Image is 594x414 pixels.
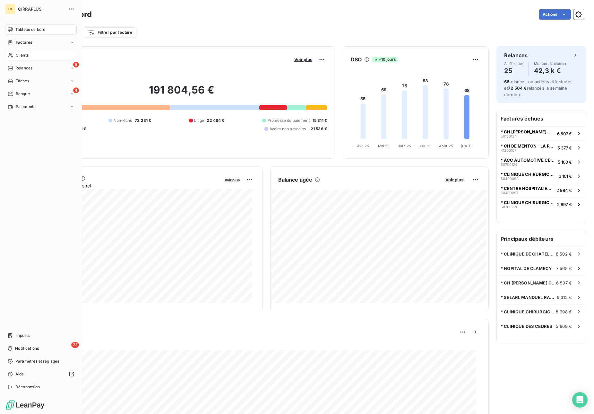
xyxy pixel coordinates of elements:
[497,231,586,247] h6: Principaux débiteurs
[15,384,40,390] span: Déconnexion
[378,144,390,148] tspan: Mai 25
[15,333,30,338] span: Imports
[84,27,136,38] button: Filtrer par facture
[270,126,306,132] span: Avoirs non associés
[71,342,79,348] span: 22
[501,157,555,163] span: * ACC AUTOMOTIVE CELLS COMPANY
[557,202,572,207] span: 2 897 €
[559,174,572,179] span: 3 101 €
[15,65,32,71] span: Relances
[461,144,473,148] tspan: [DATE]
[557,145,572,150] span: 5 377 €
[504,79,572,97] span: relances ou actions effectuées et relancés la semaine dernière.
[539,9,571,20] button: Actions
[419,144,432,148] tspan: Juil. 25
[497,197,586,211] button: * CLINIQUE CHIRURGICALE VIA DOMITIA507002262 897 €
[504,51,528,59] h6: Relances
[73,62,79,67] span: 5
[313,118,327,123] span: 15 311 €
[501,309,556,314] span: * CLINIQUE CHIRURGICALE VIA DOMITIA
[497,183,586,197] button: * CENTRE HOSPITALIER [GEOGRAPHIC_DATA]504000972 984 €
[36,182,220,189] span: Chiffre d'affaires mensuel
[223,177,242,183] button: Voir plus
[267,118,310,123] span: Promesse de paiement
[73,87,79,93] span: 4
[556,324,572,329] span: 5 669 €
[15,371,24,377] span: Aide
[292,57,314,62] button: Voir plus
[225,178,240,182] span: Voir plus
[501,266,552,271] span: * HOPITAL DE CLAMECY
[501,186,554,191] span: * CENTRE HOSPITALIER [GEOGRAPHIC_DATA]
[501,191,518,195] span: 50400097
[16,104,35,110] span: Paiements
[572,392,588,408] div: Open Intercom Messenger
[497,140,586,155] button: * CH DE MENTON - LA PALMOSA412001075 377 €
[16,52,29,58] span: Clients
[372,57,397,62] span: -10 jours
[501,163,517,166] span: 50700124
[497,126,586,140] button: * CH [PERSON_NAME] CONSTANT [PERSON_NAME]501001346 507 €
[5,400,45,410] img: Logo LeanPay
[501,134,517,138] span: 50100134
[135,118,151,123] span: 72 231 €
[501,177,519,181] span: 50400099
[443,177,465,183] button: Voir plus
[558,159,572,165] span: 5 100 €
[18,6,64,12] span: CIRRAPLUS
[36,84,327,103] h2: 191 804,56 €
[278,176,313,184] h6: Balance âgée
[556,309,572,314] span: 5 998 €
[557,131,572,136] span: 6 507 €
[15,346,39,351] span: Notifications
[207,118,224,123] span: 22 464 €
[501,143,555,148] span: * CH DE MENTON - LA PALMOSA
[556,266,572,271] span: 7 565 €
[504,66,523,76] h4: 25
[534,66,567,76] h4: 42,3 k €
[556,251,572,256] span: 8 502 €
[501,295,557,300] span: * SELARL MANDUEL RADIOLOGIE
[445,177,463,182] span: Voir plus
[504,62,523,66] span: À effectuer
[501,205,518,209] span: 50700226
[294,57,312,62] span: Voir plus
[556,280,572,285] span: 6 507 €
[556,188,572,193] span: 2 984 €
[501,251,556,256] span: * CLINIQUE DE CHATELLERAULT
[557,295,572,300] span: 6 315 €
[15,27,45,32] span: Tableau de bord
[508,85,527,91] span: 72 504 €
[398,144,411,148] tspan: Juin 25
[501,324,552,329] span: * CLINIQUE DES CEDRES
[497,155,586,169] button: * ACC AUTOMOTIVE CELLS COMPANY507001245 100 €
[5,369,77,379] a: Aide
[5,4,15,14] div: CI
[501,148,516,152] span: 41200107
[501,129,555,134] span: * CH [PERSON_NAME] CONSTANT [PERSON_NAME]
[114,118,132,123] span: Non-échu
[497,169,586,183] button: * CLINIQUE CHIRURGICALE VIA DOMITIA504000993 101 €
[534,62,567,66] span: Montant à relancer
[497,111,586,126] h6: Factures échues
[16,40,32,45] span: Factures
[501,172,556,177] span: * CLINIQUE CHIRURGICALE VIA DOMITIA
[15,358,59,364] span: Paramètres et réglages
[16,91,30,97] span: Banque
[351,56,362,63] h6: DSO
[439,144,453,148] tspan: Août 25
[16,78,29,84] span: Tâches
[309,126,327,132] span: -21 536 €
[501,280,556,285] span: * CH [PERSON_NAME] CONSTANT [PERSON_NAME]
[501,200,555,205] span: * CLINIQUE CHIRURGICALE VIA DOMITIA
[504,79,509,84] span: 66
[194,118,204,123] span: Litige
[357,144,369,148] tspan: Avr. 25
